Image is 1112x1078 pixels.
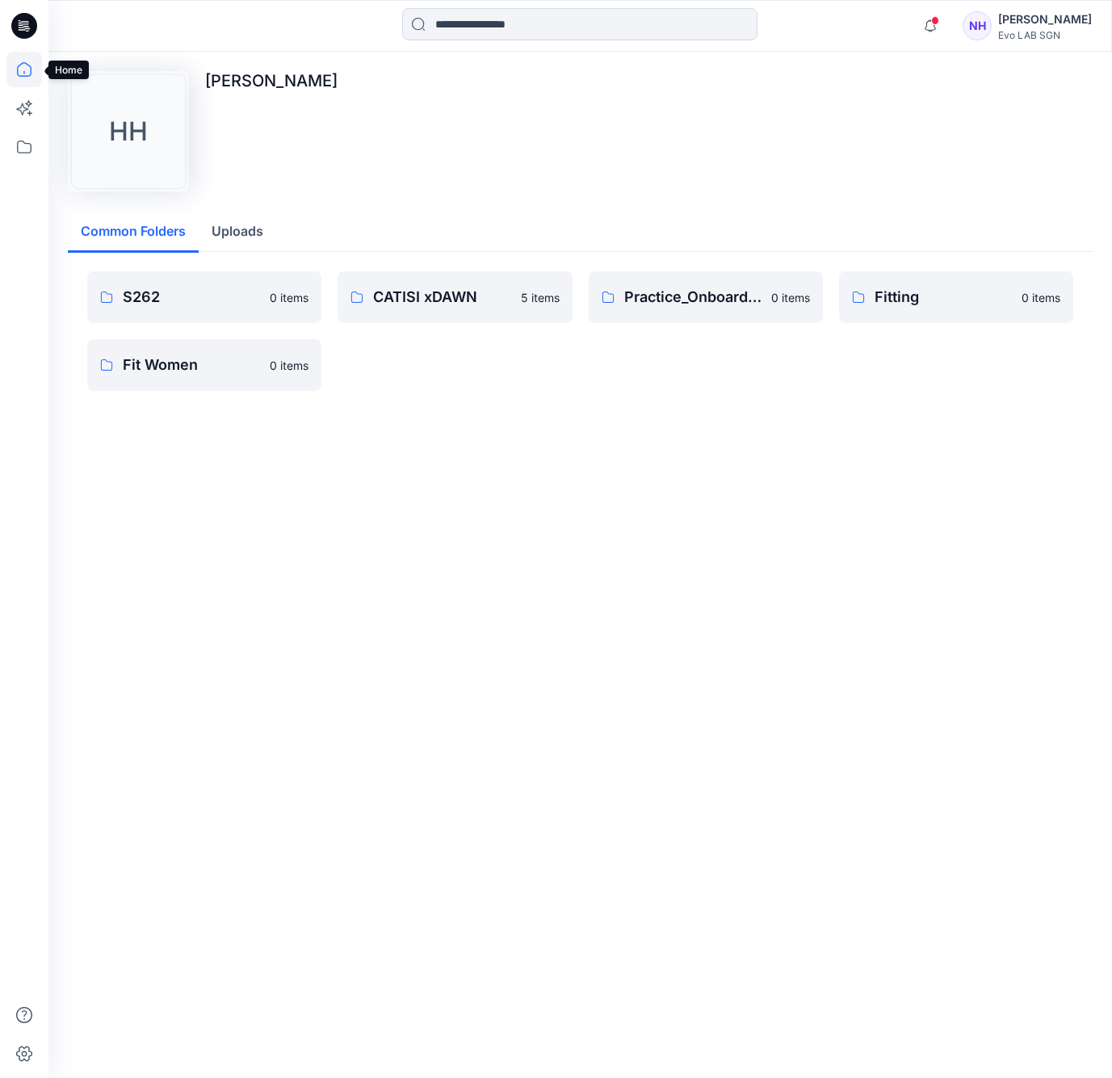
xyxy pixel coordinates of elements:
[839,271,1073,323] a: Fitting0 items
[998,10,1092,29] div: [PERSON_NAME]
[875,286,1012,308] p: Fitting
[624,286,762,308] p: Practice_Onboarding
[199,212,276,253] button: Uploads
[589,271,823,323] a: Practice_Onboarding0 items
[1022,289,1060,306] p: 0 items
[521,289,560,306] p: 5 items
[373,286,510,308] p: CATISI xDAWN
[771,289,810,306] p: 0 items
[270,289,308,306] p: 0 items
[87,339,321,391] a: Fit Women0 items
[123,286,260,308] p: S262
[270,357,308,374] p: 0 items
[123,354,260,376] p: Fit Women
[205,71,338,90] p: [PERSON_NAME]
[338,271,572,323] a: CATISI xDAWN5 items
[71,74,186,189] div: HH
[68,212,199,253] button: Common Folders
[998,29,1092,41] div: Evo LAB SGN
[963,11,992,40] div: NH
[87,271,321,323] a: S2620 items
